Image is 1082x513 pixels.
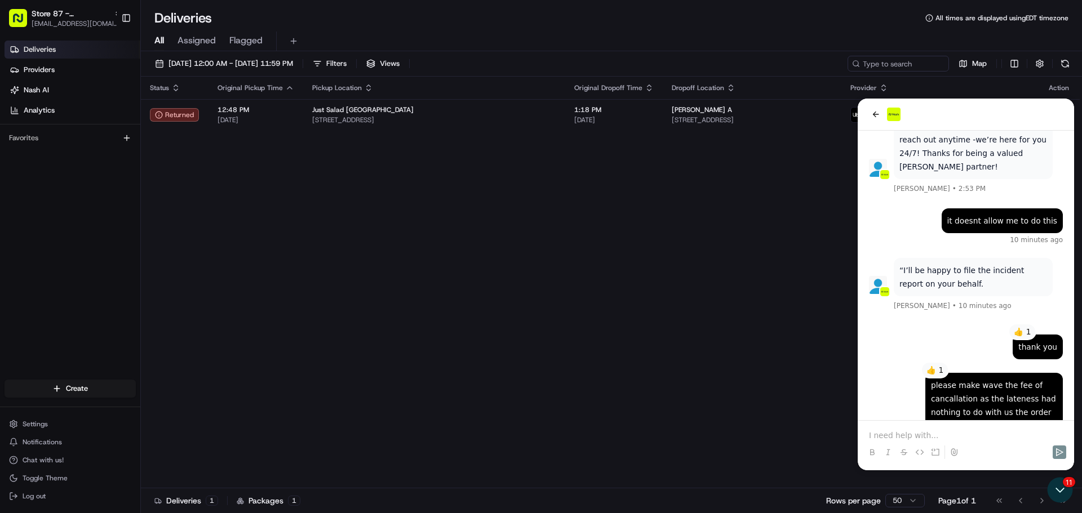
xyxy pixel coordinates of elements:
span: [DATE] [574,115,654,124]
button: Views [361,56,405,72]
div: Page 1 of 1 [938,495,976,506]
span: Log out [23,492,46,501]
span: [DATE] [218,115,294,124]
button: Map [954,56,992,72]
span: 12:48 PM [218,105,294,114]
span: Assigned [178,34,216,47]
span: Toggle Theme [23,474,68,483]
button: Notifications [5,434,136,450]
span: Chat with us! [23,456,64,465]
input: Type to search [848,56,949,72]
span: Views [380,59,400,69]
button: [DATE] 12:00 AM - [DATE] 11:59 PM [150,56,298,72]
button: Send [195,347,209,360]
div: Deliveries [154,495,218,506]
button: Log out [5,488,136,504]
button: Returned [150,108,199,122]
span: Status [150,83,169,92]
span: Map [972,59,987,69]
button: Chat with us! [5,452,136,468]
div: 1 [288,496,300,506]
button: Create [5,380,136,398]
span: Deliveries [24,44,56,55]
a: Analytics [5,101,140,119]
span: 1:18 PM [574,105,654,114]
span: [DATE] 12:00 AM - [DATE] 11:59 PM [168,59,293,69]
span: Providers [24,65,55,75]
span: 2:53 PM [101,86,128,95]
div: Action [1047,83,1071,92]
span: Provider [850,83,877,92]
span: Nash AI [24,85,49,95]
span: Pickup Location [312,83,362,92]
img: uber-new-logo.jpeg [851,108,866,122]
div: Packages [237,495,300,506]
span: Just Salad [GEOGRAPHIC_DATA] [312,105,414,114]
iframe: To enrich screen reader interactions, please activate Accessibility in Grammarly extension settings [858,99,1074,470]
button: Settings [5,416,136,432]
span: [PERSON_NAME] [36,86,92,95]
span: Filters [326,59,347,69]
button: [EMAIL_ADDRESS][DOMAIN_NAME] [32,19,122,28]
button: Refresh [1057,56,1073,72]
span: Notifications [23,438,62,447]
span: • [95,86,99,95]
span: Create [66,383,88,394]
button: Filters [308,56,352,72]
span: Dropoff Location [672,83,724,92]
div: Favorites [5,129,136,147]
button: Store 87 - [GEOGRAPHIC_DATA] (Just Salad)[EMAIL_ADDRESS][DOMAIN_NAME] [5,5,117,32]
span: All [154,34,164,47]
span: [PERSON_NAME] A [672,105,732,114]
span: Original Pickup Time [218,83,283,92]
h1: Deliveries [154,9,212,27]
span: Settings [23,420,48,429]
iframe: Open customer support [1046,476,1076,506]
a: Providers [5,61,140,79]
span: [STREET_ADDRESS] [312,115,556,124]
span: Analytics [24,105,55,115]
a: Nash AI [5,81,140,99]
span: [STREET_ADDRESS] [672,115,833,124]
span: All times are displayed using EDT timezone [935,14,1068,23]
span: Flagged [229,34,263,47]
span: Original Dropoff Time [574,83,642,92]
button: Toggle Theme [5,470,136,486]
a: Deliveries [5,41,140,59]
p: Rows per page [826,495,881,506]
button: Store 87 - [GEOGRAPHIC_DATA] (Just Salad) [32,8,109,19]
div: 1 [206,496,218,506]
